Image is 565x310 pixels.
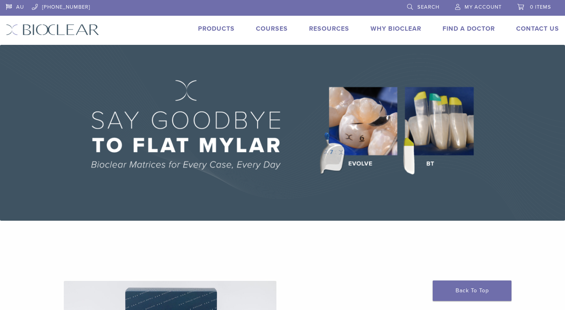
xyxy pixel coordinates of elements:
span: 0 items [530,4,551,10]
a: Find A Doctor [443,25,495,33]
a: Contact Us [516,25,559,33]
a: Resources [309,25,349,33]
a: Courses [256,25,288,33]
a: Why Bioclear [370,25,421,33]
span: Search [417,4,439,10]
a: Back To Top [433,280,511,301]
a: Products [198,25,235,33]
img: Bioclear [6,24,99,35]
span: My Account [465,4,502,10]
